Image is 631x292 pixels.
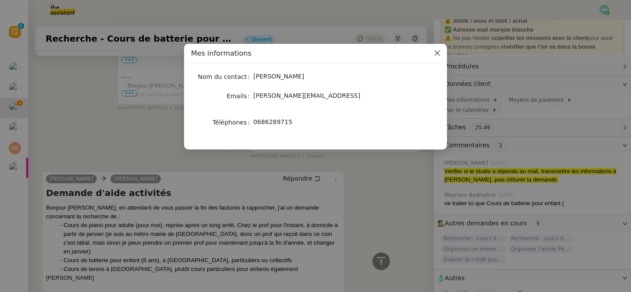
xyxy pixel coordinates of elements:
span: Mes informations [191,49,252,57]
span: 0686289715 [253,118,292,125]
span: [PERSON_NAME] [253,73,304,80]
span: [PERSON_NAME][EMAIL_ADDRESS] [253,92,360,99]
label: Téléphones [213,116,253,128]
label: Nom du contact [198,71,253,83]
label: Emails [227,90,253,102]
button: Close [428,44,447,63]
